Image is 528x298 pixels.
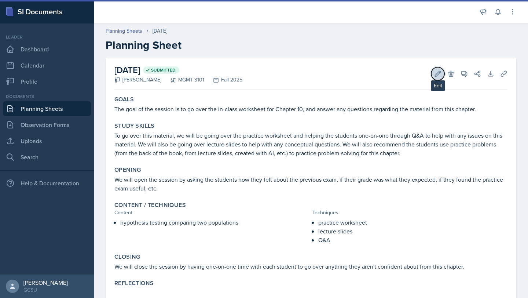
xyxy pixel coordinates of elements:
label: Goals [114,96,134,103]
p: hypothesis testing comparing two populations [120,218,309,227]
a: Search [3,150,91,164]
div: Techniques [312,209,507,217]
label: Study Skills [114,122,155,130]
div: Content [114,209,309,217]
h2: Planning Sheet [106,39,516,52]
p: We will open the session by asking the students how they felt about the previous exam, if their g... [114,175,507,193]
label: Content / Techniques [114,201,186,209]
div: [PERSON_NAME] [23,279,68,286]
div: MGMT 3101 [161,76,204,84]
p: The goal of the session is to go over the in-class worksheet for Chapter 10, and answer any quest... [114,105,507,113]
a: Observation Forms [3,117,91,132]
div: GCSU [23,286,68,294]
div: Fall 2025 [204,76,242,84]
p: practice worksheet [318,218,507,227]
div: Leader [3,34,91,40]
a: Planning Sheets [3,101,91,116]
label: Closing [114,253,140,261]
h2: [DATE] [114,63,242,77]
div: [DATE] [153,27,167,35]
a: Uploads [3,134,91,148]
label: Opening [114,166,141,174]
p: To go over this material, we will be going over the practice worksheet and helping the students o... [114,131,507,157]
span: Submitted [151,67,176,73]
div: Help & Documentation [3,176,91,190]
p: We will close the session by having one-on-one time with each student to go over anything they ar... [114,262,507,271]
a: Planning Sheets [106,27,142,35]
div: [PERSON_NAME] [114,76,161,84]
div: Documents [3,93,91,100]
p: Q&A [318,236,507,244]
a: Profile [3,74,91,89]
a: Calendar [3,58,91,73]
button: Edit [431,67,444,80]
a: Dashboard [3,42,91,57]
p: lecture slides [318,227,507,236]
label: Reflections [114,280,154,287]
